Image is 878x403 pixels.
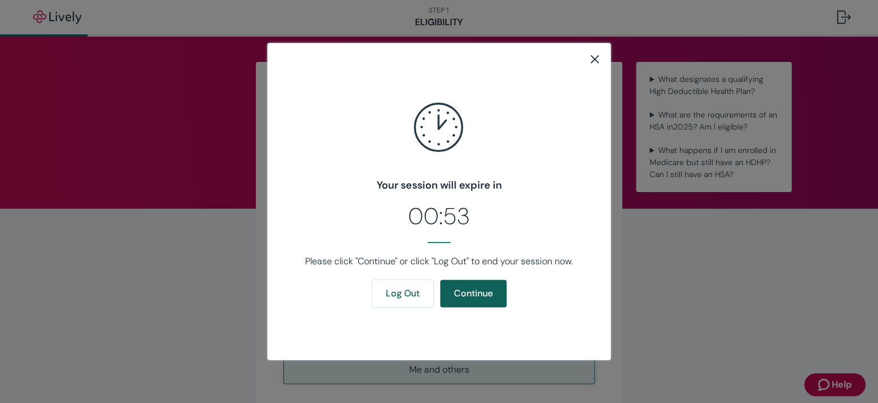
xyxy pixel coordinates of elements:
[298,255,580,268] p: Please click "Continue" or click "Log Out" to end your session now.
[393,82,485,174] svg: clock icon
[588,52,602,66] svg: close
[287,199,591,233] h2: 00:53
[440,280,507,307] button: Continue
[372,280,433,307] button: Log Out
[287,178,591,193] h4: Your session will expire in
[588,52,602,66] button: close button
